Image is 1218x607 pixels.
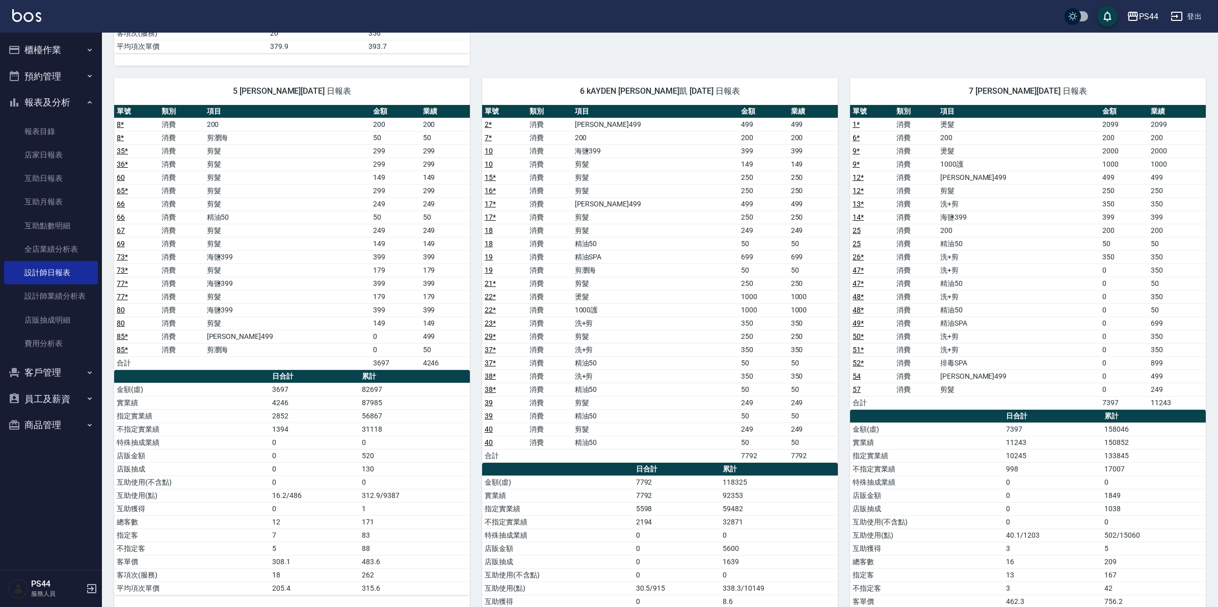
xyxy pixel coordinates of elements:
[527,184,572,197] td: 消費
[1100,250,1148,263] td: 350
[159,131,204,144] td: 消費
[894,237,938,250] td: 消費
[204,330,371,343] td: [PERSON_NAME]499
[117,173,125,181] a: 60
[738,144,788,157] td: 399
[527,356,572,370] td: 消費
[938,290,1100,303] td: 洗+剪
[4,308,98,332] a: 店販抽成明細
[4,63,98,90] button: 預約管理
[938,144,1100,157] td: 燙髮
[4,37,98,63] button: 櫃檯作業
[159,144,204,157] td: 消費
[159,316,204,330] td: 消費
[485,240,493,248] a: 18
[117,226,125,234] a: 67
[788,237,838,250] td: 50
[370,316,420,330] td: 149
[572,131,739,144] td: 200
[894,105,938,118] th: 類別
[420,118,470,131] td: 200
[204,250,371,263] td: 海鹽399
[204,210,371,224] td: 精油50
[527,210,572,224] td: 消費
[114,356,159,370] td: 合計
[126,86,458,96] span: 5 [PERSON_NAME][DATE] 日報表
[117,240,125,248] a: 69
[894,330,938,343] td: 消費
[1148,330,1206,343] td: 350
[572,157,739,171] td: 剪髮
[485,253,493,261] a: 19
[1100,157,1148,171] td: 1000
[4,167,98,190] a: 互助日報表
[938,224,1100,237] td: 200
[572,277,739,290] td: 剪髮
[4,359,98,386] button: 客戶管理
[572,330,739,343] td: 剪髮
[420,105,470,118] th: 業績
[572,316,739,330] td: 洗+剪
[1148,290,1206,303] td: 350
[938,157,1100,171] td: 1000護
[370,118,420,131] td: 200
[370,303,420,316] td: 399
[4,412,98,438] button: 商品管理
[4,143,98,167] a: 店家日報表
[420,184,470,197] td: 299
[204,197,371,210] td: 剪髮
[204,105,371,118] th: 項目
[894,184,938,197] td: 消費
[894,118,938,131] td: 消費
[204,157,371,171] td: 剪髮
[938,330,1100,343] td: 洗+剪
[527,277,572,290] td: 消費
[738,237,788,250] td: 50
[117,306,125,314] a: 80
[894,224,938,237] td: 消費
[114,105,470,370] table: a dense table
[853,240,861,248] a: 25
[117,200,125,208] a: 66
[204,303,371,316] td: 海鹽399
[938,171,1100,184] td: [PERSON_NAME]499
[268,40,366,53] td: 379.9
[788,105,838,118] th: 業績
[485,266,493,274] a: 19
[788,210,838,224] td: 250
[420,157,470,171] td: 299
[938,356,1100,370] td: 排毒SPA
[938,131,1100,144] td: 200
[494,86,826,96] span: 6 kAYDEN [PERSON_NAME]凱 [DATE] 日報表
[204,316,371,330] td: 剪髮
[420,171,470,184] td: 149
[894,144,938,157] td: 消費
[850,105,1206,410] table: a dense table
[204,224,371,237] td: 剪髮
[420,197,470,210] td: 249
[420,356,470,370] td: 4246
[572,250,739,263] td: 精油SPA
[420,131,470,144] td: 50
[738,356,788,370] td: 50
[204,118,371,131] td: 200
[420,290,470,303] td: 179
[738,184,788,197] td: 250
[894,316,938,330] td: 消費
[1148,316,1206,330] td: 699
[894,250,938,263] td: 消費
[370,157,420,171] td: 299
[204,171,371,184] td: 剪髮
[159,303,204,316] td: 消費
[527,303,572,316] td: 消費
[894,157,938,171] td: 消費
[1100,303,1148,316] td: 0
[788,263,838,277] td: 50
[1100,197,1148,210] td: 350
[894,171,938,184] td: 消費
[420,144,470,157] td: 299
[853,372,861,380] a: 54
[420,330,470,343] td: 499
[420,237,470,250] td: 149
[1100,356,1148,370] td: 0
